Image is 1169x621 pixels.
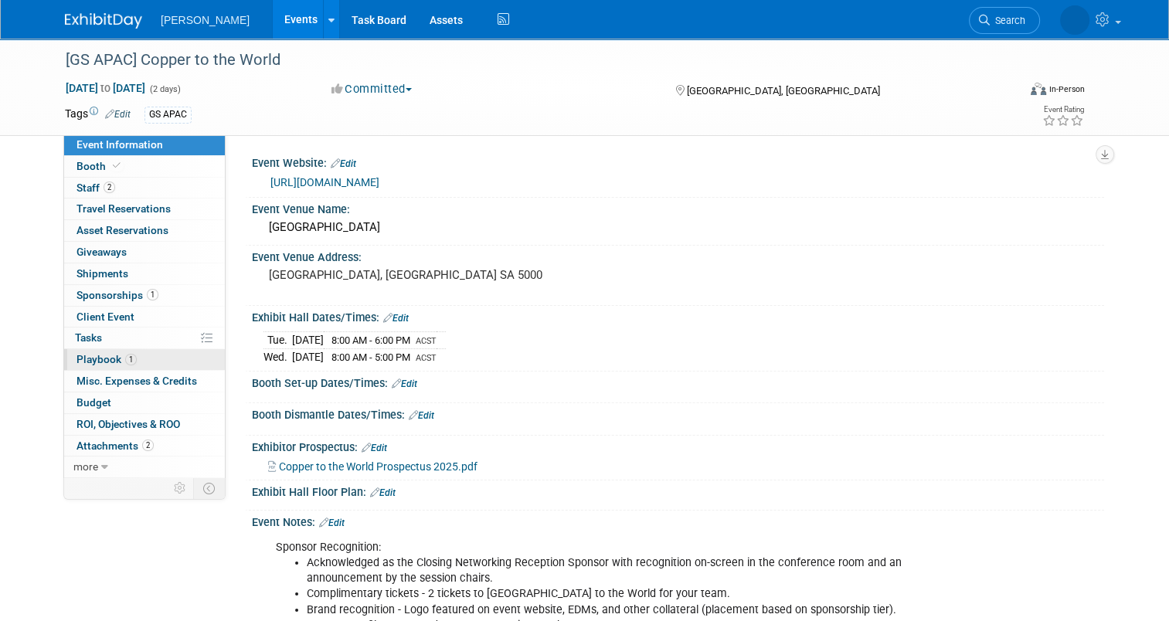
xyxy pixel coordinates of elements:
a: Client Event [64,307,225,327]
div: Exhibit Hall Dates/Times: [252,306,1104,326]
span: Sponsorships [76,289,158,301]
span: more [73,460,98,473]
span: Attachments [76,439,154,452]
div: Exhibit Hall Floor Plan: [252,480,1104,501]
div: In-Person [1048,83,1085,95]
span: ROI, Objectives & ROO [76,418,180,430]
a: Booth [64,156,225,177]
span: Misc. Expenses & Credits [76,375,197,387]
a: Misc. Expenses & Credits [64,371,225,392]
a: Search [969,7,1040,34]
li: Acknowledged as the Closing Networking Reception Sponsor with recognition on-screen in the confer... [307,555,929,586]
a: Edit [362,443,387,453]
a: Copper to the World Prospectus 2025.pdf [268,460,477,473]
pre: [GEOGRAPHIC_DATA], [GEOGRAPHIC_DATA] SA 5000 [269,268,590,282]
img: Alexandra Hall [1060,5,1089,35]
div: Event Rating [1042,106,1084,114]
div: Booth Dismantle Dates/Times: [252,403,1104,423]
li: Brand recognition - Logo featured on event website, EDMs, and other collateral (placement based o... [307,602,929,618]
span: 2 [142,439,154,451]
span: 1 [147,289,158,300]
span: Copper to the World Prospectus 2025.pdf [279,460,477,473]
span: Shipments [76,267,128,280]
a: Edit [331,158,356,169]
div: Event Format [934,80,1085,103]
span: [GEOGRAPHIC_DATA], [GEOGRAPHIC_DATA] [687,85,880,97]
div: GS APAC [144,107,192,123]
span: Giveaways [76,246,127,258]
td: Wed. [263,349,292,365]
td: Toggle Event Tabs [194,478,226,498]
td: Personalize Event Tab Strip [167,478,194,498]
div: Event Notes: [252,511,1104,531]
a: Sponsorships1 [64,285,225,306]
a: Edit [319,517,345,528]
span: Playbook [76,353,137,365]
span: Travel Reservations [76,202,171,215]
div: Exhibitor Prospectus: [252,436,1104,456]
span: 8:00 AM - 5:00 PM [331,351,410,363]
span: to [98,82,113,94]
a: Edit [409,410,434,421]
a: Tasks [64,327,225,348]
td: Tue. [263,332,292,349]
span: Tasks [75,331,102,344]
div: [GEOGRAPHIC_DATA] [263,215,1093,239]
a: Edit [370,487,396,498]
div: [GS APAC] Copper to the World [60,46,998,74]
span: Budget [76,396,111,409]
a: [URL][DOMAIN_NAME] [270,176,379,188]
a: Attachments2 [64,436,225,456]
i: Booth reservation complete [113,161,121,170]
li: Complimentary tickets - 2 tickets to [GEOGRAPHIC_DATA] to the World for your team. [307,586,929,602]
img: ExhibitDay [65,13,142,29]
span: ACST [416,353,437,363]
a: Edit [383,313,409,324]
span: Client Event [76,310,134,323]
a: Playbook1 [64,349,225,370]
a: Shipments [64,263,225,284]
a: Edit [392,378,417,389]
span: 8:00 AM - 6:00 PM [331,334,410,346]
a: Asset Reservations [64,220,225,241]
span: (2 days) [148,84,181,94]
div: Event Venue Address: [252,246,1104,265]
a: Travel Reservations [64,199,225,219]
td: Tags [65,106,131,124]
img: Format-Inperson.png [1031,83,1046,95]
button: Committed [326,81,418,97]
span: Booth [76,160,124,172]
span: Search [990,15,1025,26]
span: Event Information [76,138,163,151]
span: [DATE] [DATE] [65,81,146,95]
span: 1 [125,354,137,365]
td: [DATE] [292,349,324,365]
a: Budget [64,392,225,413]
span: Asset Reservations [76,224,168,236]
a: ROI, Objectives & ROO [64,414,225,435]
span: ACST [416,336,437,346]
span: Staff [76,182,115,194]
span: 2 [104,182,115,193]
a: Event Information [64,134,225,155]
a: Staff2 [64,178,225,199]
a: Edit [105,109,131,120]
div: Event Website: [252,151,1104,171]
div: Event Venue Name: [252,198,1104,217]
a: more [64,456,225,477]
td: [DATE] [292,332,324,349]
div: Booth Set-up Dates/Times: [252,372,1104,392]
a: Giveaways [64,242,225,263]
span: [PERSON_NAME] [161,14,250,26]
